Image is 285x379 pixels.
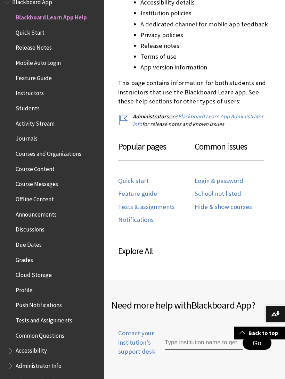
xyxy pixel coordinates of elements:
[140,41,271,51] li: Release notes
[16,284,33,294] span: Profile
[118,216,154,224] a: Notifications
[111,329,164,356] span: Contact your institution's support desk
[118,140,195,161] h3: Popular pages
[140,30,271,40] li: Privacy policies
[234,327,285,339] a: Back to top
[140,52,271,61] li: Terms of use
[16,330,64,339] span: Common Questions
[16,193,54,203] span: Offline Content
[16,118,55,127] span: Activity Stream
[16,102,40,112] span: Students
[16,224,44,233] span: Discussions
[133,113,170,120] span: Administrators:
[140,62,271,72] li: App version information
[16,178,58,188] span: Course Messages
[140,19,271,29] li: A dedicated channel for mobile app feedback
[16,254,33,263] span: Grades
[140,8,271,18] li: Institution policies
[195,140,264,161] h3: Common issues
[16,133,38,142] span: Journals
[16,163,55,172] span: Course Content
[118,78,271,106] p: This page contains information for both students and instructors that use the Blackboard Learn ap...
[118,203,175,211] a: Tests & assignments
[165,336,243,350] input: Type institution name to get support
[133,113,263,128] a: Blackboard Learn App Administrator Info
[16,72,52,82] span: Feature Guide
[118,177,149,185] a: Quick start
[243,336,271,350] button: Go
[16,42,52,51] span: Release Notes
[118,245,271,258] h3: Explore All
[16,87,44,97] span: Instructors
[16,269,52,278] span: Cloud Storage
[16,314,72,324] span: Tests and Assignments
[16,345,47,354] span: Accessibility
[195,177,243,185] a: Login & password
[191,299,251,311] span: Blackboard App
[16,360,62,369] span: Administrator Info
[16,209,57,218] span: Announcements
[118,112,271,128] p: see for release notes and known issues
[16,27,44,36] span: Quick Start
[118,190,157,198] a: Feature guide
[16,239,42,248] span: Due Dates
[111,298,278,312] h2: Need more help with ?
[16,57,61,66] span: Mobile Auto Login
[195,190,241,198] a: School not listed
[111,329,164,364] a: Contact your institution's support desk
[195,203,252,211] a: Hide & show courses
[16,300,62,309] span: Push Notifications
[16,11,87,21] span: Blackboard Learn App Help
[16,148,81,157] span: Courses and Organizations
